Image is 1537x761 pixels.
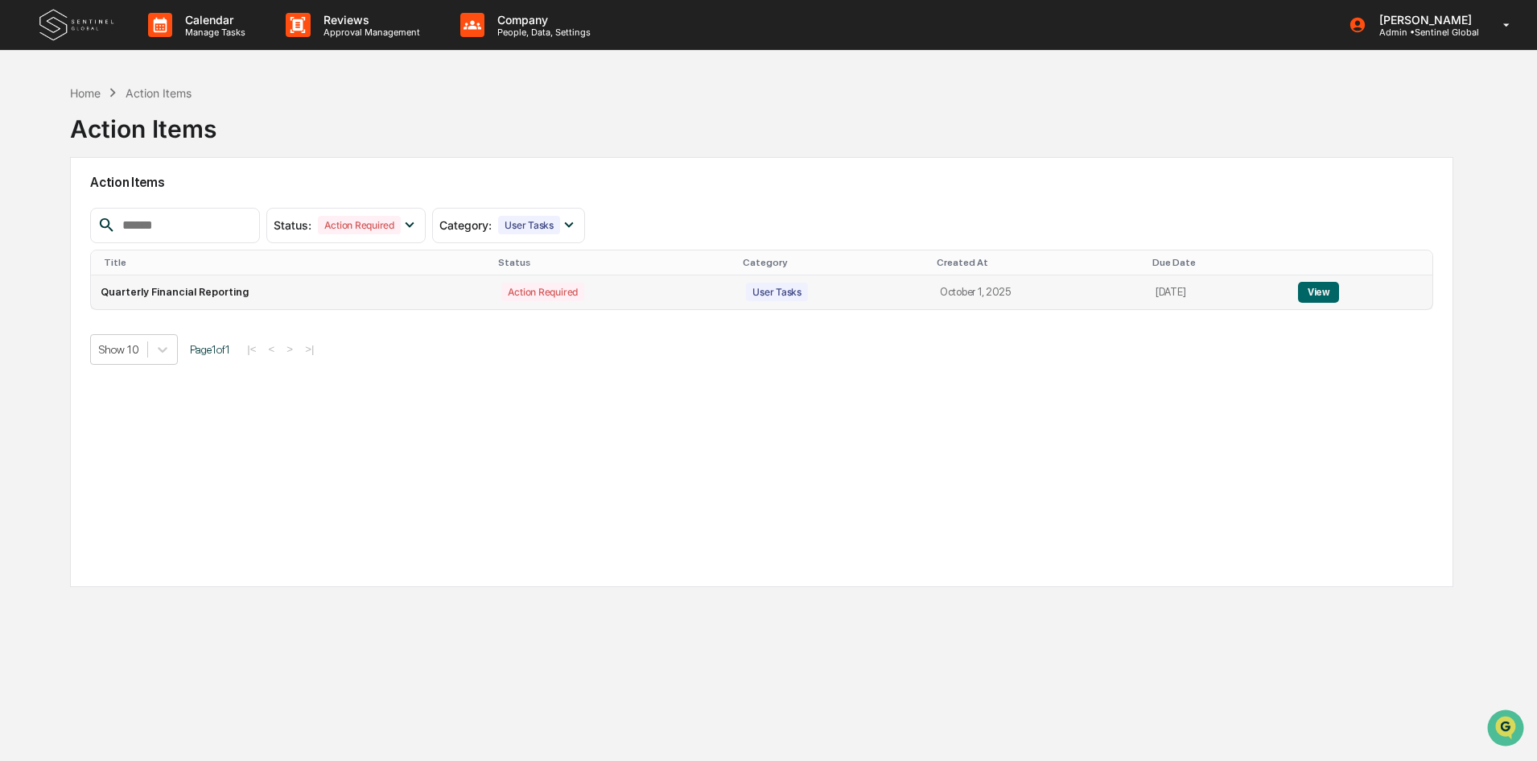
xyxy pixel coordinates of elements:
[746,283,808,301] div: User Tasks
[117,205,130,217] div: 🗄️
[274,128,293,147] button: Start new chat
[1298,286,1339,298] a: View
[1366,27,1480,38] p: Admin • Sentinel Global
[930,275,1146,309] td: October 1, 2025
[55,123,264,139] div: Start new chat
[113,272,195,285] a: Powered byPylon
[501,283,584,301] div: Action Required
[172,27,253,38] p: Manage Tasks
[90,175,1433,190] h2: Action Items
[104,257,484,268] div: Title
[160,273,195,285] span: Pylon
[1146,275,1288,309] td: [DATE]
[1152,257,1282,268] div: Due Date
[274,218,311,232] span: Status :
[1298,282,1339,303] button: View
[39,8,116,42] img: logo
[32,234,101,250] span: Data Lookup
[311,27,428,38] p: Approval Management
[110,196,206,225] a: 🗄️Attestations
[242,342,261,356] button: |<
[484,27,599,38] p: People, Data, Settings
[439,218,492,232] span: Category :
[498,216,560,234] div: User Tasks
[300,342,319,356] button: >|
[172,13,253,27] p: Calendar
[264,342,280,356] button: <
[91,275,491,309] td: Quarterly Financial Reporting
[55,139,204,152] div: We're available if you need us!
[190,343,230,356] span: Page 1 of 1
[133,203,200,219] span: Attestations
[318,216,401,234] div: Action Required
[937,257,1139,268] div: Created At
[10,196,110,225] a: 🖐️Preclearance
[1485,708,1529,751] iframe: Open customer support
[498,257,731,268] div: Status
[70,101,216,143] div: Action Items
[16,123,45,152] img: 1746055101610-c473b297-6a78-478c-a979-82029cc54cd1
[1366,13,1480,27] p: [PERSON_NAME]
[32,203,104,219] span: Preclearance
[484,13,599,27] p: Company
[16,235,29,248] div: 🔎
[16,34,293,60] p: How can we help?
[126,86,192,100] div: Action Items
[16,205,29,217] div: 🖐️
[70,86,101,100] div: Home
[311,13,428,27] p: Reviews
[282,342,298,356] button: >
[743,257,924,268] div: Category
[10,227,108,256] a: 🔎Data Lookup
